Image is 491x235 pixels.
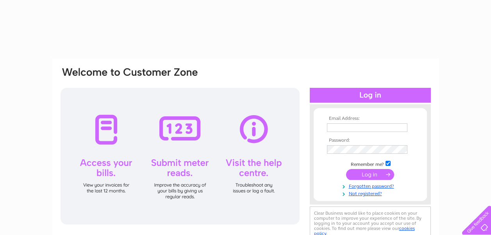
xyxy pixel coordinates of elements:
[325,116,416,121] th: Email Address:
[327,189,416,197] a: Not registered?
[325,160,416,167] td: Remember me?
[325,138,416,143] th: Password:
[346,169,394,180] input: Submit
[327,182,416,189] a: Forgotten password?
